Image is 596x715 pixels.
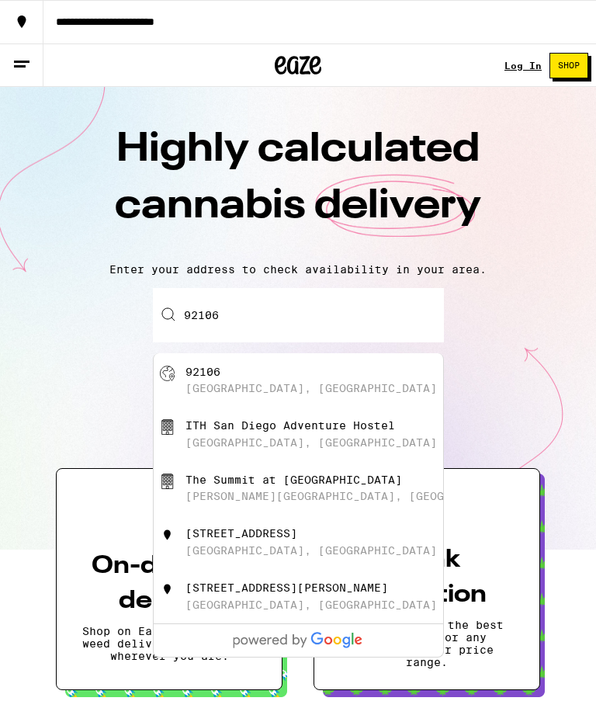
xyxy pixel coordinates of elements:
[81,549,257,619] h3: On-demand delivery
[185,382,437,394] div: [GEOGRAPHIC_DATA], [GEOGRAPHIC_DATA]
[185,599,437,611] div: [GEOGRAPHIC_DATA], [GEOGRAPHIC_DATA]
[185,581,388,594] div: [STREET_ADDRESS][PERSON_NAME]
[160,419,175,435] img: ITH San Diego Adventure Hostel
[185,544,437,557] div: [GEOGRAPHIC_DATA], [GEOGRAPHIC_DATA]
[185,419,395,432] div: ITH San Diego Adventure Hostel
[81,625,257,662] p: Shop on Eaze and get your weed delivered on demand, wherever you are.
[153,288,444,342] input: Enter your delivery address
[56,468,282,690] button: On-demand deliveryShop on Eaze and get your weed delivered on demand, wherever you are.
[160,366,175,381] img: 92106
[185,474,402,486] div: The Summit at [GEOGRAPHIC_DATA]
[549,53,588,78] button: Shop
[504,61,542,71] a: Log In
[185,436,437,449] div: [GEOGRAPHIC_DATA], [GEOGRAPHIC_DATA]
[558,61,580,70] span: Shop
[26,122,570,251] h1: Highly calculated cannabis delivery
[185,366,220,378] div: 92106
[9,11,112,23] span: Hi. Need any help?
[185,527,297,540] div: [STREET_ADDRESS]
[542,53,596,78] a: Shop
[185,490,528,502] div: [PERSON_NAME][GEOGRAPHIC_DATA], [GEOGRAPHIC_DATA]
[160,474,175,489] img: The Summit at Point Loma
[160,581,175,597] img: 92106 Saunders Rd
[160,527,175,543] img: 92106 State Street
[16,263,580,276] p: Enter your address to check availability in your area.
